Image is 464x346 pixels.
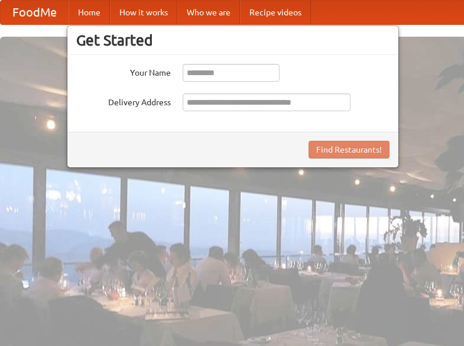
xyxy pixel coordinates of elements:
[110,1,177,24] a: How it works
[240,1,311,24] a: Recipe videos
[309,141,390,159] button: Find Restaurants!
[1,1,69,24] a: FoodMe
[69,1,110,24] a: Home
[76,31,390,49] h3: Get Started
[76,93,171,108] label: Delivery Address
[177,1,240,24] a: Who we are
[76,64,171,79] label: Your Name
